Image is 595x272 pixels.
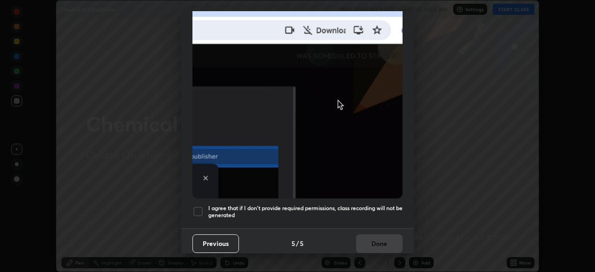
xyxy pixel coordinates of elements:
h5: I agree that if I don't provide required permissions, class recording will not be generated [208,205,403,219]
h4: / [296,239,299,248]
button: Previous [192,234,239,253]
h4: 5 [291,239,295,248]
h4: 5 [300,239,304,248]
